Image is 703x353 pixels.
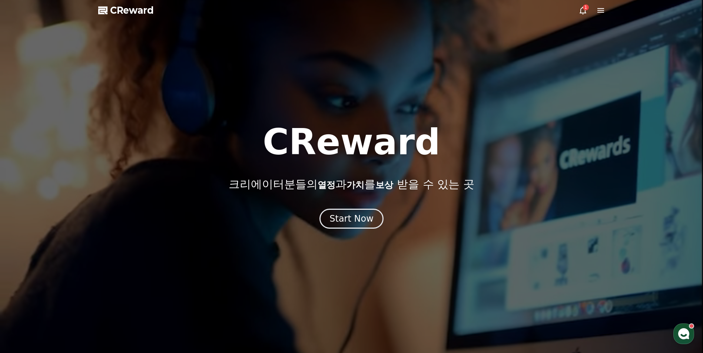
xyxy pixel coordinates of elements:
[2,235,49,253] a: 홈
[578,6,587,15] a: 1
[229,178,474,191] p: 크리에이터분들의 과 를 받을 수 있는 곳
[375,180,393,190] span: 보상
[263,124,440,160] h1: CReward
[319,216,384,223] a: Start Now
[329,213,374,225] div: Start Now
[68,246,77,252] span: 대화
[96,235,142,253] a: 설정
[115,246,123,252] span: 설정
[583,4,589,10] div: 1
[319,209,384,229] button: Start Now
[110,4,154,16] span: CReward
[318,180,335,190] span: 열정
[98,4,154,16] a: CReward
[23,246,28,252] span: 홈
[49,235,96,253] a: 대화
[346,180,364,190] span: 가치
